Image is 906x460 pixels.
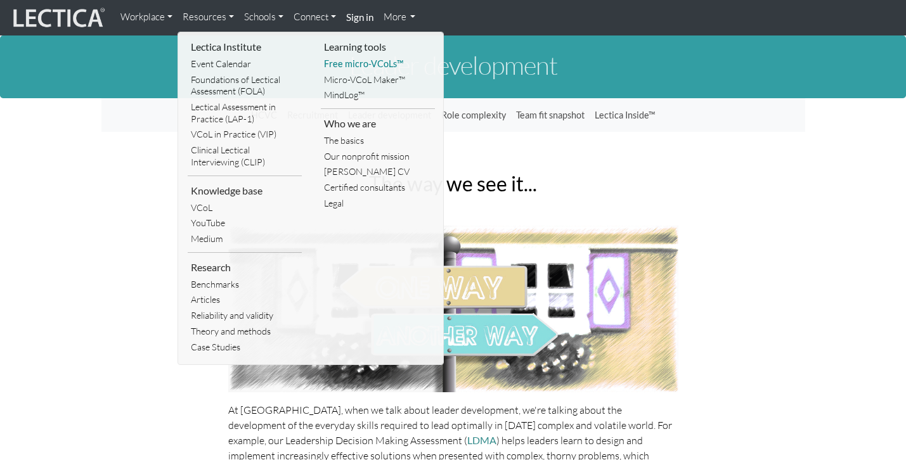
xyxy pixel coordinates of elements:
[188,72,302,99] a: Foundations of Lectical Assessment (FOLA)
[321,87,435,103] a: MindLog™
[101,51,805,79] h1: Leader development
[188,292,302,308] a: Articles
[321,164,435,180] a: [PERSON_NAME] CV
[321,133,435,149] a: The basics
[321,180,435,196] a: Certified consultants
[321,56,435,72] a: Free micro-VCoLs™
[10,6,105,30] img: lecticalive
[228,226,678,392] img: Which way?
[321,37,435,56] li: Learning tools
[321,149,435,165] a: Our nonprofit mission
[188,99,302,127] a: Lectical Assessment in Practice (LAP-1)
[188,127,302,143] a: VCoL in Practice (VIP)
[590,103,660,127] a: Lectica Inside™
[188,200,302,216] a: VCoL
[188,181,302,200] li: Knowledge base
[188,258,302,277] li: Research
[188,231,302,247] a: Medium
[178,5,239,30] a: Resources
[379,5,421,30] a: More
[188,340,302,355] a: Case Studies
[321,114,435,133] li: Who we are
[467,434,496,446] a: LDMA
[346,11,373,23] strong: Sign in
[115,5,178,30] a: Workplace
[341,5,379,30] a: Sign in
[188,277,302,293] a: Benchmarks
[188,308,302,324] a: Reliability and validity
[321,196,435,212] a: Legal
[188,324,302,340] a: Theory and methods
[288,5,341,30] a: Connect
[188,56,302,72] a: Event Calendar
[228,172,678,195] h2: The way we see it...
[188,143,302,170] a: Clinical Lectical Interviewing (CLIP)
[321,72,435,88] a: Micro-VCoL Maker™
[239,5,288,30] a: Schools
[188,37,302,56] li: Lectica Institute
[511,103,590,127] a: Team fit snapshot
[188,215,302,231] a: YouTube
[436,103,511,127] a: Role complexity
